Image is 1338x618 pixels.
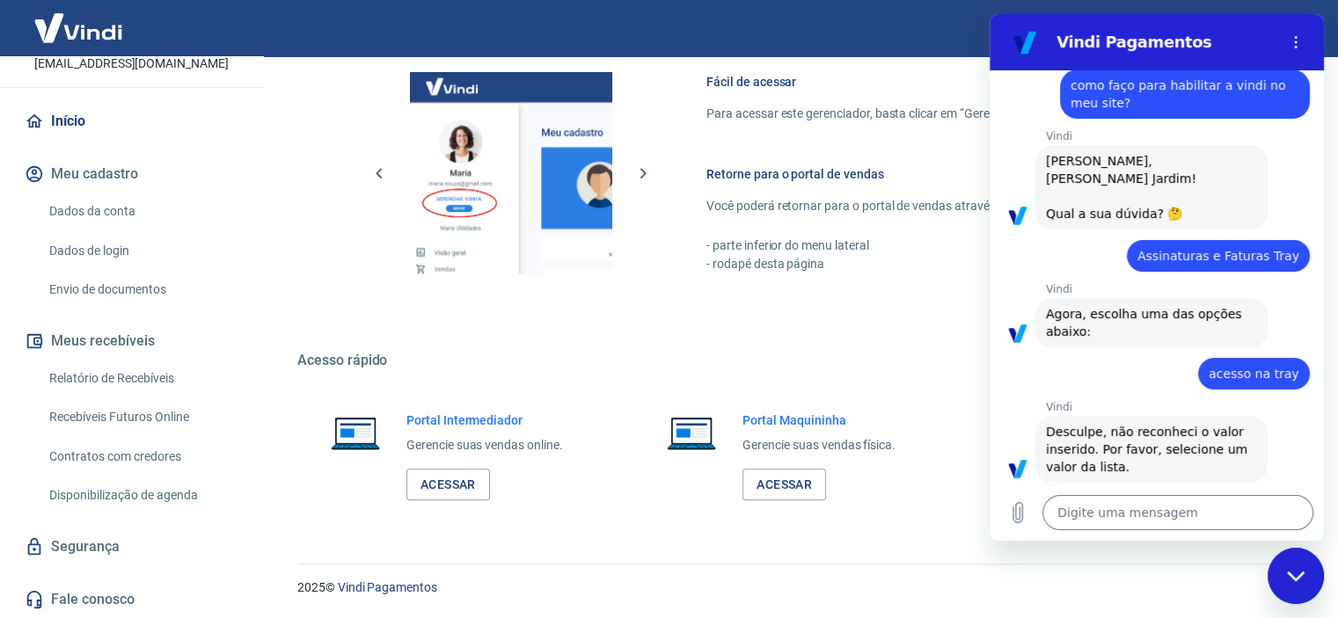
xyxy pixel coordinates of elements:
[706,236,1254,255] p: - parte inferior do menu lateral
[338,580,437,594] a: Vindi Pagamentos
[406,411,563,429] h6: Portal Intermediador
[706,105,1254,123] p: Para acessar este gerenciador, basta clicar em “Gerenciar conta” no menu lateral do portal de ven...
[1254,12,1317,45] button: Sair
[21,102,242,141] a: Início
[410,72,612,274] img: Imagem da dashboard mostrando o botão de gerenciar conta na sidebar no lado esquerdo
[706,197,1254,215] p: Você poderá retornar para o portal de vendas através das seguintes maneiras:
[990,14,1324,541] iframe: Janela de mensagens
[42,193,242,229] a: Dados da conta
[706,255,1254,273] p: - rodapé desta página
[406,469,490,501] a: Acessar
[1268,548,1324,604] iframe: Botão para abrir a janela de mensagens, conversa em andamento
[42,439,242,475] a: Contratos com credores
[42,272,242,308] a: Envio de documentos
[742,436,896,454] p: Gerencie suas vendas física.
[706,165,1254,183] h6: Retorne para o portal de vendas
[21,155,242,193] button: Meu cadastro
[654,411,728,454] img: Imagem de um notebook aberto
[42,399,242,435] a: Recebíveis Futuros Online
[21,322,242,360] button: Meus recebíveis
[318,411,392,454] img: Imagem de um notebook aberto
[42,360,242,396] a: Relatório de Recebíveis
[742,469,826,501] a: Acessar
[21,527,242,566] a: Segurança
[406,436,563,454] p: Gerencie suas vendas online.
[297,352,1296,369] h5: Acesso rápido
[42,233,242,269] a: Dados de login
[21,1,135,55] img: Vindi
[706,73,1254,91] h6: Fácil de acessar
[297,578,1296,597] p: 2025 ©
[42,477,242,513] a: Disponibilização de agenda
[34,55,229,73] p: [EMAIL_ADDRESS][DOMAIN_NAME]
[742,411,896,429] h6: Portal Maquininha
